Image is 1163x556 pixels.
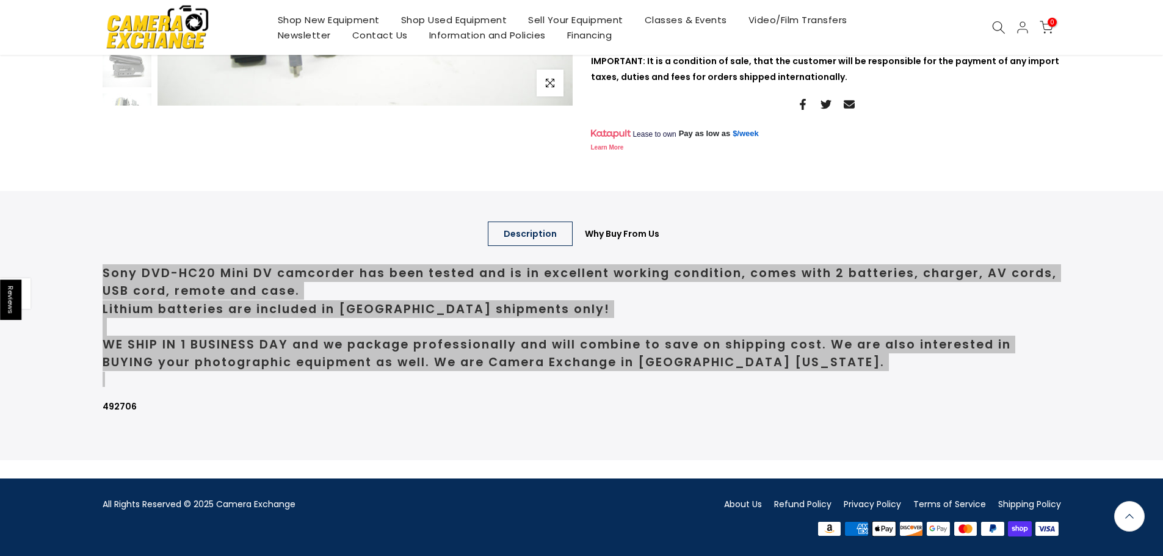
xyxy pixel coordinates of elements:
[979,519,1007,538] img: paypal
[634,12,737,27] a: Classes & Events
[556,27,623,43] a: Financing
[913,498,986,510] a: Terms of Service
[1048,18,1057,27] span: 0
[1006,519,1034,538] img: shopify pay
[103,336,1011,370] strong: WE SHIP IN 1 BUSINESS DAY and we package professionally and will combine to save on shipping cost...
[103,93,151,130] img: Sony DCR-HC20 MiniDV Camcorder Video Equipment - Camcorders Sony 492706
[870,519,897,538] img: apple pay
[724,498,762,510] a: About Us
[103,400,137,413] strong: 492706
[267,12,390,27] a: Shop New Equipment
[103,497,573,512] div: All Rights Reserved © 2025 Camera Exchange
[591,55,1059,82] strong: IMPORTANT: It is a condition of sale, that the customer will be responsible for the payment of an...
[341,27,418,43] a: Contact Us
[843,519,871,538] img: american express
[418,27,556,43] a: Information and Policies
[774,498,831,510] a: Refund Policy
[632,129,676,139] span: Lease to own
[1114,501,1145,532] a: Back to the top
[679,128,731,139] span: Pay as low as
[797,97,808,112] a: Share on Facebook
[952,519,979,538] img: master
[998,498,1061,510] a: Shipping Policy
[821,97,831,112] a: Share on Twitter
[925,519,952,538] img: google pay
[816,519,843,538] img: amazon payments
[267,27,341,43] a: Newsletter
[733,128,759,139] a: $/week
[737,12,858,27] a: Video/Film Transfers
[591,144,624,151] a: Learn More
[569,222,675,246] a: Why Buy From Us
[1034,519,1061,538] img: visa
[103,265,1057,299] strong: Sony DVD-HC20 Mini DV camcorder has been tested and is in excellent working condition, comes with...
[518,12,634,27] a: Sell Your Equipment
[390,12,518,27] a: Shop Used Equipment
[897,519,925,538] img: discover
[488,222,573,246] a: Description
[103,301,610,317] strong: Lithium batteries are included in [GEOGRAPHIC_DATA] shipments only!
[844,498,901,510] a: Privacy Policy
[844,97,855,112] a: Share on Email
[1040,21,1053,34] a: 0
[103,51,151,87] img: Sony DCR-HC20 MiniDV Camcorder Video Equipment - Camcorders Sony 492706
